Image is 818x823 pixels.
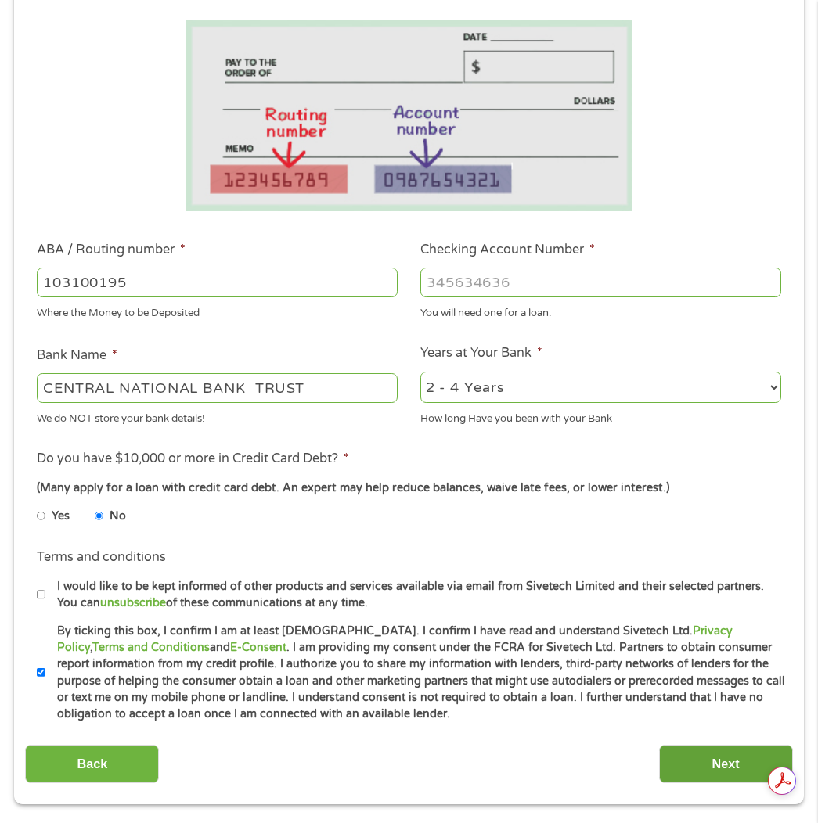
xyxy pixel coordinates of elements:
label: ABA / Routing number [37,242,186,258]
input: 345634636 [420,268,781,297]
input: Next [659,745,793,783]
a: unsubscribe [100,596,166,609]
label: Terms and conditions [37,549,166,566]
label: No [110,508,126,525]
label: By ticking this box, I confirm I am at least [DEMOGRAPHIC_DATA]. I confirm I have read and unders... [45,623,787,723]
div: You will need one for a loan. [420,300,781,322]
label: I would like to be kept informed of other products and services available via email from Sivetech... [45,578,787,612]
input: Back [25,745,159,783]
div: How long Have you been with your Bank [420,406,781,427]
div: We do NOT store your bank details! [37,406,398,427]
a: Terms and Conditions [92,641,210,654]
label: Do you have $10,000 or more in Credit Card Debt? [37,451,349,467]
label: Bank Name [37,347,117,364]
label: Checking Account Number [420,242,595,258]
label: Yes [52,508,70,525]
input: 263177916 [37,268,398,297]
a: E-Consent [230,641,286,654]
img: Routing number location [186,20,632,211]
div: Where the Money to be Deposited [37,300,398,322]
div: (Many apply for a loan with credit card debt. An expert may help reduce balances, waive late fees... [37,480,781,497]
label: Years at Your Bank [420,345,542,361]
